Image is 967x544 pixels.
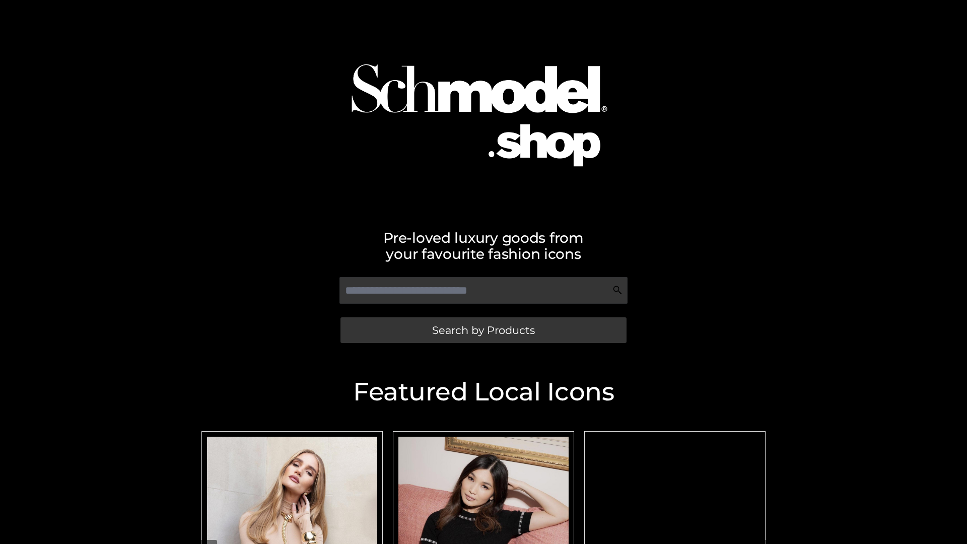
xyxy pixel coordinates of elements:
[432,325,535,335] span: Search by Products
[612,285,623,295] img: Search Icon
[196,230,771,262] h2: Pre-loved luxury goods from your favourite fashion icons
[196,379,771,404] h2: Featured Local Icons​
[340,317,627,343] a: Search by Products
